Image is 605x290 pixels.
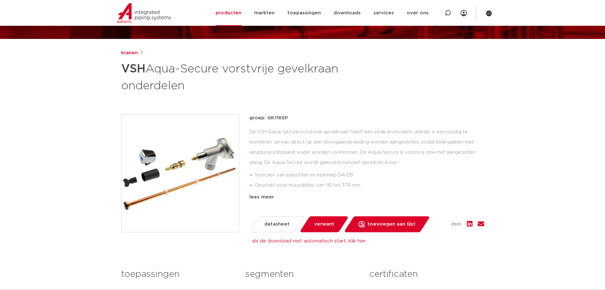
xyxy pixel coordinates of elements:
h3: certificaten [369,268,484,281]
span: toevoegen aan lijst [367,219,416,229]
span: datasheet [264,219,290,229]
a: kranen [121,49,138,57]
a: als de download niet automatisch start, klik hier [252,239,366,243]
h3: segmenten [245,268,360,281]
span: verwant [314,219,334,229]
li: Voorzien van beluchter en keerklep DA-EB [255,170,484,180]
a: verwant [299,216,349,232]
span: deel: [451,220,462,228]
h1: Aqua-Secure vorstvrije gevelkraan onderdelen [121,59,361,94]
div: lees meer [249,193,484,201]
div: De VSH Aqua-Secure vorstvrije gevelkraan heeft een strak en modern uiterlijk, is eenvoudig te mon... [249,127,484,191]
strong: VSH [121,63,145,75]
li: Geschikt voor muurdiktes van 110 tot 378 mm [255,180,484,190]
h3: toepassingen [121,268,236,281]
a: datasheet [249,216,304,232]
img: Product Image for VSH Aqua-Secure vorstvrije gevelkraan onderdelen [122,115,239,232]
p: groep: GK116SP [249,114,484,122]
